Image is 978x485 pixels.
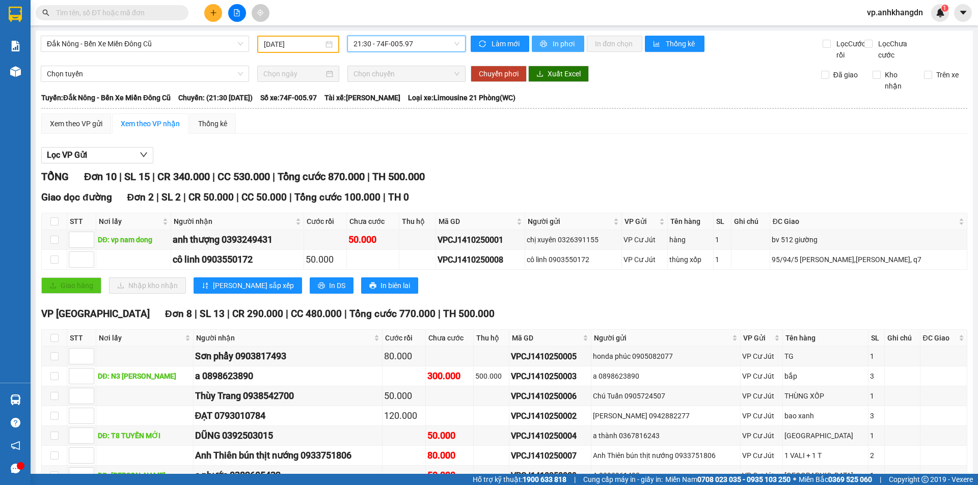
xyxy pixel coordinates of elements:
span: Đơn 8 [165,308,192,320]
b: Tuyến: Đắk Nông - Bến Xe Miền Đông Cũ [41,94,171,102]
div: TG [784,351,866,362]
div: Thống kê [198,118,227,129]
div: ĐẠT 0793010784 [195,409,381,423]
input: Chọn ngày [263,68,324,79]
div: 95/94/5 [PERSON_NAME],[PERSON_NAME], q7 [772,254,965,265]
span: TỔNG [41,170,69,183]
div: VPCJ1410250004 [511,430,589,442]
span: Đơn 10 [84,170,117,183]
td: VP Cư Jút [622,230,668,250]
span: Kho nhận [881,69,916,92]
div: VP Cư Jút [742,351,781,362]
img: warehouse-icon [10,394,21,405]
div: 1 [870,430,883,441]
span: Làm mới [492,38,521,49]
td: VP Cư Jút [622,250,668,270]
div: Xem theo VP gửi [50,118,102,129]
span: | [152,170,155,183]
td: VPCJ1410250004 [509,426,591,446]
span: aim [257,9,264,16]
span: Mã GD [439,216,514,227]
span: | [195,308,197,320]
div: VPCJ1410250007 [511,449,589,462]
span: Nơi lấy [99,332,183,344]
button: printerIn biên lai [361,277,418,294]
div: VPCJ1410250009 [511,469,589,482]
span: Mã GD [512,332,581,344]
div: 80.000 [427,448,472,463]
div: [PERSON_NAME] 0942882277 [593,410,739,421]
th: Tên hàng [783,330,868,347]
span: CC 530.000 [218,170,270,183]
div: VPCJ1410250002 [511,410,589,422]
button: printerIn phơi [532,36,584,52]
button: downloadXuất Excel [528,66,589,82]
div: anh thượng 0393249431 [173,233,302,247]
span: printer [540,40,549,48]
span: Miền Nam [665,474,791,485]
span: | [273,170,275,183]
strong: 0708 023 035 - 0935 103 250 [697,475,791,483]
div: VP Cư Jút [742,450,781,461]
th: SL [868,330,885,347]
div: 50.000 [427,468,472,482]
div: 50.000 [427,429,472,443]
span: | [383,191,386,203]
td: VP Cư Jút [741,446,783,466]
button: caret-down [954,4,972,22]
span: Giao dọc đường [41,191,112,203]
span: Miền Bắc [799,474,872,485]
span: sort-ascending [202,282,209,290]
span: | [289,191,292,203]
div: VPCJ1410250005 [511,350,589,363]
td: VPCJ1410250007 [509,446,591,466]
span: down [140,151,148,159]
span: message [11,464,20,473]
th: Thu hộ [399,213,436,230]
span: Cung cấp máy in - giấy in: [583,474,663,485]
th: Tên hàng [668,213,714,230]
img: warehouse-icon [10,66,21,77]
div: DĐ: [PERSON_NAME] [98,470,192,481]
span: In biên lai [381,280,410,291]
div: Sơn phẩy 0903817493 [195,349,381,363]
input: 14/10/2025 [264,39,323,50]
th: STT [67,213,96,230]
span: CC 480.000 [291,308,342,320]
span: Đơn 2 [127,191,154,203]
div: VPCJ1410250001 [438,234,523,246]
div: VP Cư Jút [742,390,781,402]
div: A 0393961498 [593,470,739,481]
th: Chưa cước [426,330,474,347]
span: Tổng cước 100.000 [294,191,381,203]
span: Đã giao [829,69,862,80]
span: CR 50.000 [188,191,234,203]
div: 80.000 [384,349,424,363]
div: 1 [715,254,729,265]
span: VP [GEOGRAPHIC_DATA] [41,308,150,320]
span: Loại xe: Limousine 21 Phòng(WC) [408,92,515,103]
div: Anh Thiên bún thịt nướng 0933751806 [593,450,739,461]
span: | [574,474,576,485]
button: uploadGiao hàng [41,277,101,294]
span: Chuyến: (21:30 [DATE]) [178,92,253,103]
span: | [236,191,239,203]
span: SL 15 [124,170,150,183]
span: vp.anhkhangdn [859,6,931,19]
span: bar-chart [653,40,662,48]
div: honda phúc 0905082077 [593,351,739,362]
div: a thành 0367816243 [593,430,739,441]
img: logo-vxr [9,7,22,22]
div: Thùy Trang 0938542700 [195,389,381,403]
span: | [367,170,370,183]
span: SL 13 [200,308,225,320]
div: [GEOGRAPHIC_DATA] [784,430,866,441]
div: VP Cư Jút [623,234,666,245]
div: bao xanh [784,410,866,421]
td: VPCJ1410250006 [509,386,591,406]
sup: 1 [941,5,948,12]
th: Cước rồi [383,330,426,347]
span: | [119,170,122,183]
div: DĐ: vp nam dong [98,234,169,245]
div: VP Cư Jút [742,410,781,421]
